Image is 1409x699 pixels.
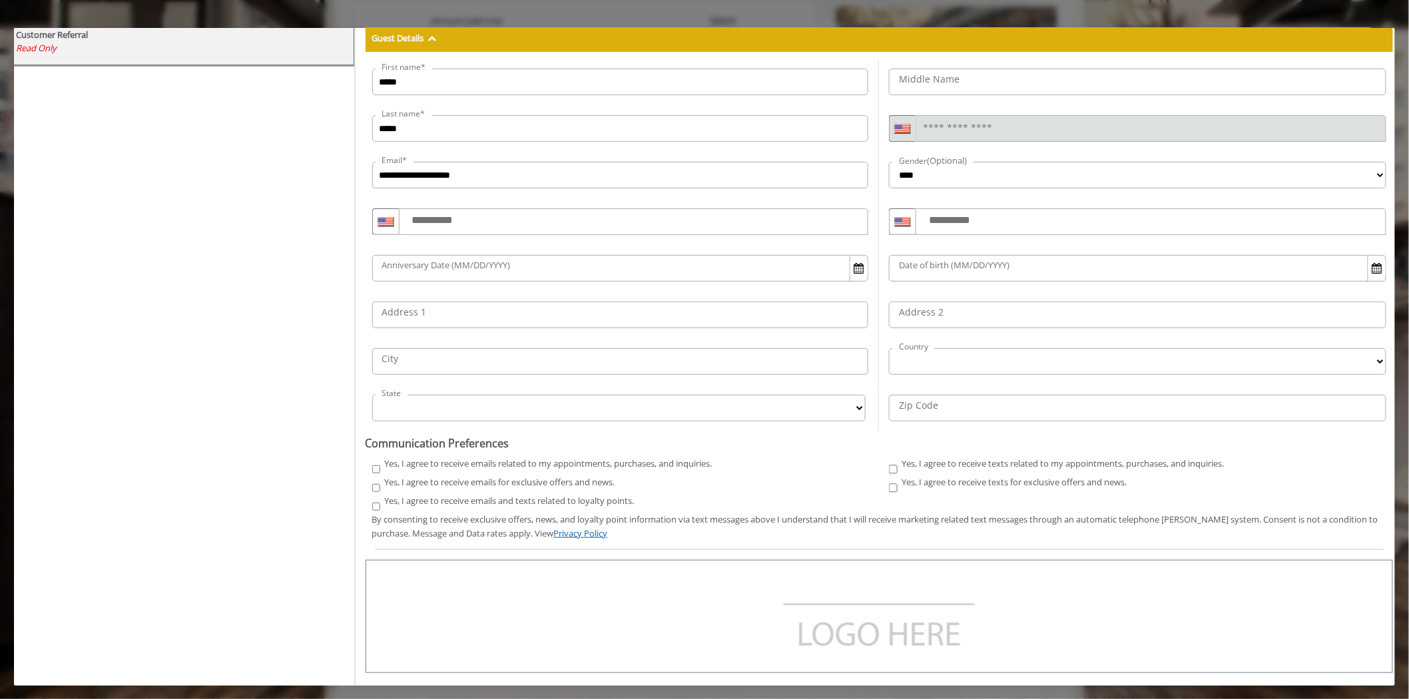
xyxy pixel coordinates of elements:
input: City [372,348,869,375]
b: Communication Preferences [366,436,509,451]
button: Open Calendar [850,260,868,278]
label: Yes, I agree to receive emails related to my appointments, purchases, and inquiries. [384,457,712,471]
label: Yes, I agree to receive emails and texts related to loyalty points. [384,494,634,508]
select: Gender [889,162,1386,188]
div: Country [889,115,916,142]
iframe: formsViewWeb [366,560,1393,673]
input: ZipCode [889,395,1386,421]
label: Anniversary Date (MM/DD/YYYY) [376,258,517,272]
button: Open Calendar [1368,260,1386,278]
span: Read Only [16,42,57,54]
div: Country [372,208,399,235]
input: First name [372,69,869,95]
label: Gender [892,154,974,168]
label: Address 1 [376,305,433,320]
label: Date of birth (MM/DD/YYYY) [892,258,1016,272]
label: Country [892,340,935,353]
input: Middle Name [889,69,1386,95]
b: Guest Details [372,32,424,44]
label: Last name* [376,107,432,120]
span: Hide [428,32,437,44]
input: Last name [372,115,869,142]
input: Email [372,162,869,188]
a: Privacy Policy [554,527,608,539]
div: Guest Details Hide [366,25,1393,53]
input: DOB [889,255,1386,282]
label: Zip Code [892,398,945,413]
label: Yes, I agree to receive texts for exclusive offers and news. [902,475,1127,489]
label: Yes, I agree to receive texts related to my appointments, purchases, and inquiries. [902,457,1224,471]
input: Anniversary Date [372,255,869,282]
label: City [376,351,406,366]
div: Country [889,208,916,235]
label: Email* [376,154,414,166]
b: Customer Referral [16,29,88,41]
label: State [376,387,408,399]
label: Address 2 [892,305,950,320]
div: By consenting to receive exclusive offers, news, and loyalty point information via text messages ... [372,513,1386,541]
label: Yes, I agree to receive emails for exclusive offers and news. [384,475,615,489]
span: (Optional) [927,154,967,166]
input: Address2 [889,302,1386,328]
input: Address1 [372,302,869,328]
label: First name* [376,61,433,73]
label: Middle Name [892,72,966,87]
